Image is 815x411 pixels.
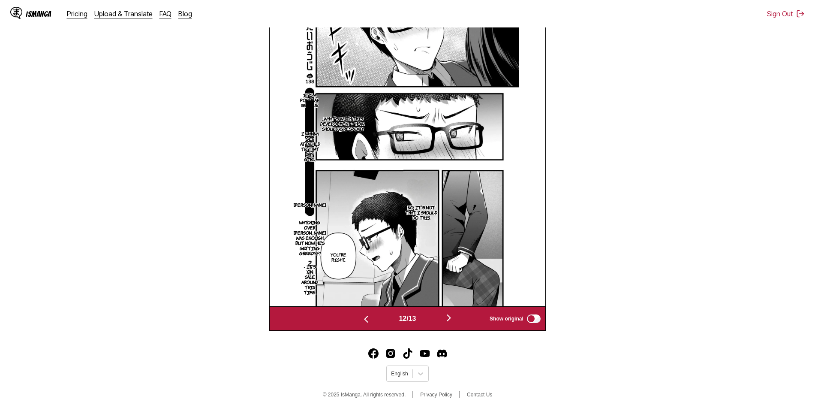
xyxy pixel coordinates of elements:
[403,348,413,359] a: TikTok
[292,200,328,209] p: [PERSON_NAME]
[292,218,328,257] p: Watching over [PERSON_NAME] was enough, but now he's getting greedy?!
[178,9,192,18] a: Blog
[527,314,541,323] input: Show original
[391,371,392,377] input: Select language
[467,392,492,398] a: Contact Us
[420,348,430,359] a: Youtube
[403,348,413,359] img: IsManga TikTok
[368,348,379,359] a: Facebook
[368,348,379,359] img: IsManga Facebook
[796,9,805,18] img: Sign out
[361,314,371,324] img: Previous page
[26,10,51,18] div: IsManga
[159,9,171,18] a: FAQ
[10,7,22,19] img: IsManga Logo
[385,348,396,359] a: Instagram
[444,313,454,323] img: Next page
[329,250,348,264] p: You're right...
[403,203,439,222] p: No, it's not that I should do this.
[399,315,416,323] span: 12 / 13
[10,7,67,21] a: IsManga LogoIsManga
[420,392,452,398] a: Privacy Policy
[437,348,447,359] a: Discord
[319,114,367,133] p: ...What's with this development? How should I respond!
[323,392,406,398] span: © 2025 IsManga. All rights reserved.
[298,91,321,109] p: It's a popular series!
[67,9,87,18] a: Pricing
[767,9,805,18] button: Sign Out
[437,348,447,359] img: IsManga Discord
[420,348,430,359] img: IsManga YouTube
[94,9,153,18] a: Upload & Translate
[300,262,320,296] p: - It's on sale around this time.
[490,316,523,322] span: Show original
[298,129,322,163] p: I wanna get attached to that shy girl.
[385,348,396,359] img: IsManga Instagram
